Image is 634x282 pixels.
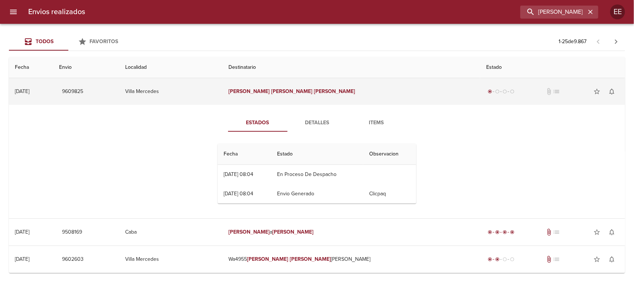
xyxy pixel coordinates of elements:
[608,228,615,236] span: notifications_none
[589,84,604,99] button: Agregar a favoritos
[510,230,514,234] span: radio_button_checked
[495,257,500,262] span: radio_button_checked
[351,118,402,128] span: Items
[503,257,507,262] span: radio_button_unchecked
[224,171,253,177] div: [DATE] 08:04
[488,257,492,262] span: radio_button_checked
[59,85,86,99] button: 9609825
[503,89,507,94] span: radio_button_unchecked
[62,87,83,96] span: 9609825
[593,228,601,236] span: star_border
[553,256,560,263] span: No tiene pedido asociado
[488,230,492,234] span: radio_button_checked
[608,256,615,263] span: notifications_none
[510,89,514,94] span: radio_button_unchecked
[53,57,119,78] th: Envio
[607,33,625,51] span: Pagina siguiente
[545,228,553,236] span: Tiene documentos adjuntos
[480,57,625,78] th: Estado
[545,88,553,95] span: No tiene documentos adjuntos
[15,88,29,94] div: [DATE]
[589,225,604,240] button: Agregar a favoritos
[271,144,363,165] th: Estado
[593,256,601,263] span: star_border
[90,38,118,45] span: Favoritos
[559,38,586,45] p: 1 - 25 de 9.867
[520,6,586,19] input: buscar
[486,88,516,95] div: Generado
[119,246,222,273] td: Villa Mercedes
[36,38,53,45] span: Todos
[292,118,342,128] span: Detalles
[510,257,514,262] span: radio_button_unchecked
[271,165,363,184] td: En Proceso De Despacho
[495,89,500,94] span: radio_button_unchecked
[119,78,222,105] td: Villa Mercedes
[271,88,312,94] em: [PERSON_NAME]
[486,228,516,236] div: Entregado
[553,228,560,236] span: No tiene pedido asociado
[224,190,253,197] div: [DATE] 08:04
[222,246,480,273] td: Wa4955 [PERSON_NAME]
[604,84,619,99] button: Activar notificaciones
[9,57,53,78] th: Fecha
[271,184,363,204] td: Envio Generado
[589,252,604,267] button: Agregar a favoritos
[15,229,29,235] div: [DATE]
[610,4,625,19] div: Abrir información de usuario
[608,88,615,95] span: notifications_none
[247,256,288,262] em: [PERSON_NAME]
[488,89,492,94] span: radio_button_checked
[233,118,283,128] span: Estados
[59,253,87,266] button: 9602603
[28,6,85,18] h6: Envios realizados
[610,4,625,19] div: EE
[62,255,84,264] span: 9602603
[222,57,480,78] th: Destinatario
[15,256,29,262] div: [DATE]
[59,225,85,239] button: 9508169
[486,256,516,263] div: Despachado
[62,228,82,237] span: 9508169
[314,88,355,94] em: [PERSON_NAME]
[4,3,22,21] button: menu
[545,256,553,263] span: Tiene documentos adjuntos
[9,33,128,51] div: Tabs Envios
[119,57,222,78] th: Localidad
[218,144,271,165] th: Fecha
[218,144,416,204] table: Tabla de seguimiento
[604,252,619,267] button: Activar notificaciones
[363,184,416,204] td: Clicpaq
[593,88,601,95] span: star_border
[495,230,500,234] span: radio_button_checked
[604,225,619,240] button: Activar notificaciones
[228,114,406,132] div: Tabs detalle de guia
[222,219,480,246] td: a
[228,229,270,235] em: [PERSON_NAME]
[228,88,270,94] em: [PERSON_NAME]
[272,229,313,235] em: [PERSON_NAME]
[553,88,560,95] span: No tiene pedido asociado
[363,144,416,165] th: Observacion
[290,256,331,262] em: [PERSON_NAME]
[503,230,507,234] span: radio_button_checked
[119,219,222,246] td: Caba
